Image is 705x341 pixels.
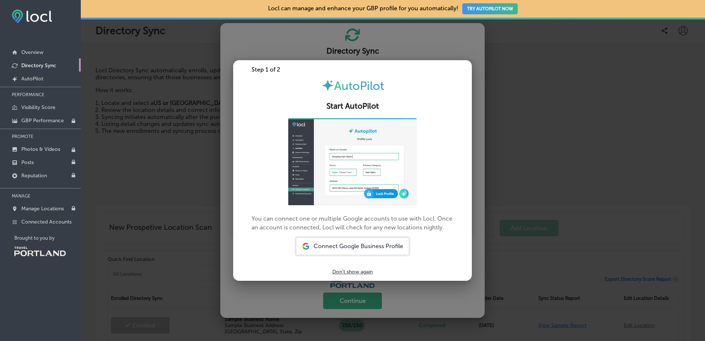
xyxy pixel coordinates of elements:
p: Visibility Score [21,104,55,110]
p: Brought to you by [14,235,81,241]
p: GBP Performance [21,117,64,124]
p: Connected Accounts [21,219,72,225]
p: AutoPilot [21,76,43,82]
p: Photos & Videos [21,146,60,152]
div: Step 1 of 2 [233,66,472,73]
p: Posts [21,159,34,166]
p: Reputation [21,173,47,179]
img: Travel Portland [14,247,66,256]
h2: Start AutoPilot [242,102,463,111]
p: Directory Sync [21,62,56,69]
span: Connect Google Business Profile [314,243,403,250]
p: Don't show again [332,269,373,275]
p: You can connect one or multiple Google accounts to use with Locl. Once an account is connected, L... [252,118,453,232]
img: ap-gif [288,118,417,205]
button: TRY AUTOPILOT NOW [462,3,518,14]
span: AutoPilot [334,79,384,93]
img: fda3e92497d09a02dc62c9cd864e3231.png [12,10,52,23]
p: Overview [21,49,43,55]
p: Manage Locations [21,206,64,212]
img: autopilot-icon [321,79,334,92]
